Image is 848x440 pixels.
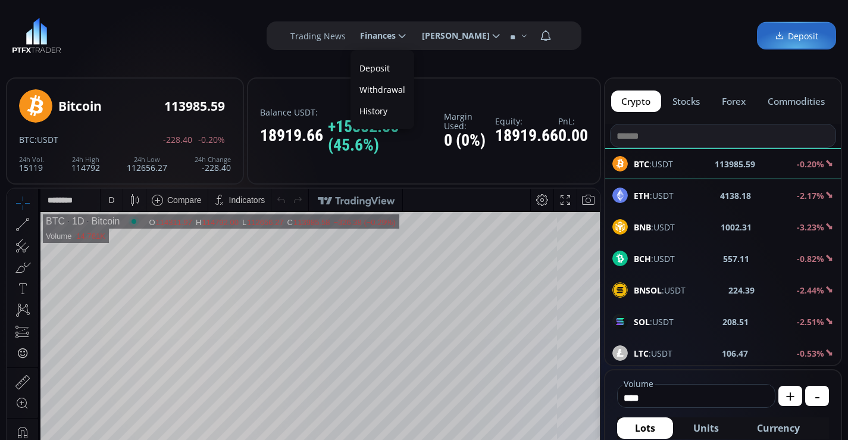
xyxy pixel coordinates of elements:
img: LOGO [12,18,61,54]
span: :USDT [35,134,58,145]
b: SOL [634,316,650,327]
div: Volume [39,43,64,52]
b: -2.17% [797,190,824,201]
span: Currency [757,421,800,435]
div: 113985.59 [164,99,225,113]
div: 24h High [71,156,100,163]
b: BCH [634,253,651,264]
span: Lots [635,421,655,435]
b: 224.39 [728,284,755,297]
label: Equity: [495,117,558,126]
b: 106.47 [722,347,748,360]
b: -0.82% [797,253,824,264]
div: C [280,29,286,38]
div: 112656.27 [127,156,167,172]
span: :USDT [634,252,675,265]
div: Hide Drawings Toolbar [27,416,33,432]
button: forex [712,91,756,112]
span: +15882.56 (45.6%) [328,118,444,155]
div: 24h Vol. [19,156,44,163]
div: 113985.58 [286,29,323,38]
a: History [353,102,411,120]
a: Deposit [353,59,411,77]
b: -0.53% [797,348,824,359]
a: Deposit [757,22,836,50]
div: 112656.27 [240,29,276,38]
div: 114311.97 [149,29,185,38]
span: :USDT [634,284,686,297]
div: 14.761K [69,43,98,52]
div: 15119 [19,156,44,172]
div: 1D [58,27,77,38]
div: 114792 [71,156,100,172]
span: -0.20% [198,135,225,144]
div: -228.40 [195,156,231,172]
div:  [11,159,20,170]
b: BNSOL [634,285,662,296]
button: + [778,386,802,406]
div: 18919.66 [260,118,444,155]
div: L [235,29,240,38]
div: H [189,29,195,38]
span: Units [693,421,719,435]
span: :USDT [634,347,672,360]
button: - [805,386,829,406]
label: PnL: [558,117,588,126]
div: 24h Change [195,156,231,163]
button: crypto [611,91,661,112]
div: 114792.00 [195,29,231,38]
div: 18919.66 [495,127,558,145]
span: -228.40 [163,135,192,144]
div: 0.00 [558,127,588,145]
div: 24h Low [127,156,167,163]
b: 208.51 [722,316,749,328]
b: LTC [634,348,649,359]
span: :USDT [634,221,675,233]
span: Finances [352,24,396,48]
b: -3.23% [797,221,824,233]
label: Withdrawal [353,80,411,99]
div: D [101,7,107,16]
label: Balance USDT: [260,108,444,117]
b: 1002.31 [721,221,752,233]
div: Bitcoin [77,27,112,38]
div: BTC [39,27,58,38]
div: Market open [121,27,132,38]
span: :USDT [634,189,674,202]
span: [PERSON_NAME] [414,24,490,48]
b: ETH [634,190,650,201]
b: -2.44% [797,285,824,296]
span: :USDT [634,316,674,328]
b: 557.11 [723,252,749,265]
div: Bitcoin [58,99,102,113]
span: Deposit [775,30,818,42]
label: Margin Used: [444,112,495,130]
b: 4138.18 [720,189,751,202]
button: Units [675,417,737,439]
div: O [142,29,148,38]
label: Trading News [290,30,346,42]
b: BNB [634,221,651,233]
button: stocks [662,91,711,112]
div: Compare [160,7,195,16]
button: Lots [617,417,673,439]
button: commodities [757,91,835,112]
div: Indicators [222,7,258,16]
div: −326.38 (−0.29%) [326,29,388,38]
span: BTC [19,134,35,145]
div: 0 (0%) [444,132,495,150]
b: -2.51% [797,316,824,327]
button: Currency [739,417,818,439]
